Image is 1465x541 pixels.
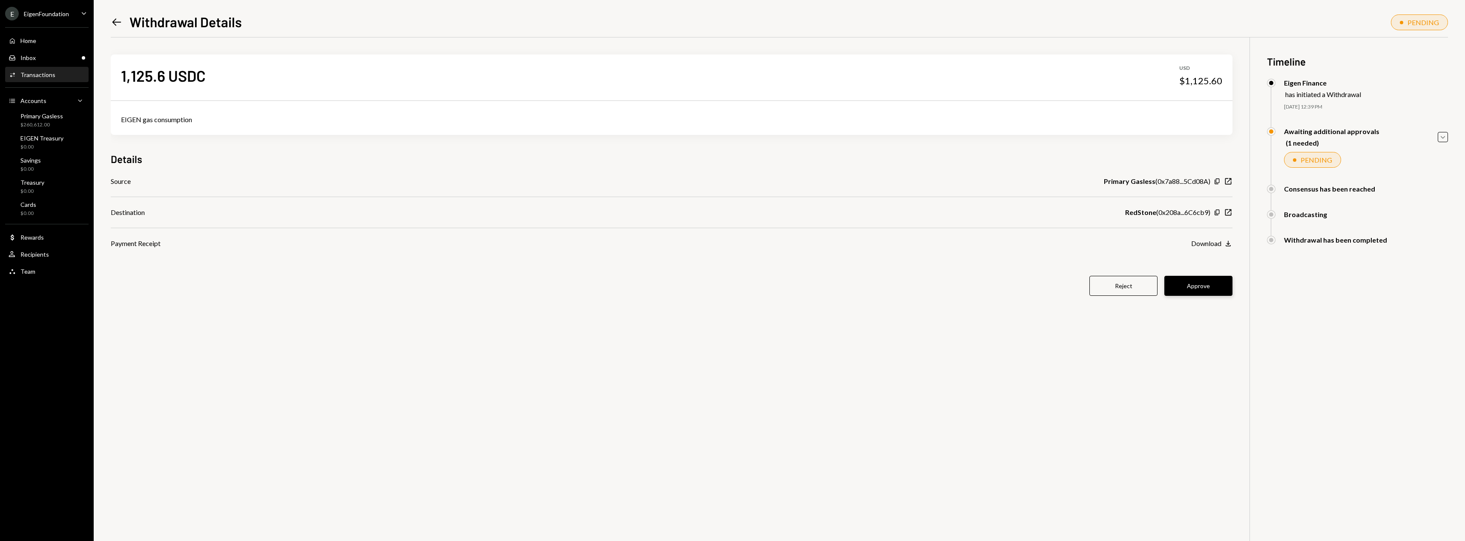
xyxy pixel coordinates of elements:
a: Accounts [5,93,89,108]
div: Home [20,37,36,44]
div: $0.00 [20,143,63,151]
a: Rewards [5,229,89,245]
div: Download [1191,239,1221,247]
div: Treasury [20,179,44,186]
div: E [5,7,19,20]
a: EIGEN Treasury$0.00 [5,132,89,152]
div: 1,125.6 USDC [121,66,206,85]
div: ( 0x208a...6C6cb9 ) [1125,207,1210,218]
div: Team [20,268,35,275]
div: Awaiting additional approvals [1284,127,1379,135]
div: Broadcasting [1284,210,1327,218]
button: Download [1191,239,1232,249]
b: RedStone [1125,207,1156,218]
a: Transactions [5,67,89,82]
div: Primary Gasless [20,112,63,120]
div: Rewards [20,234,44,241]
div: $1,125.60 [1179,75,1222,87]
div: $0.00 [20,166,41,173]
div: Transactions [20,71,55,78]
div: Cards [20,201,36,208]
h3: Timeline [1267,54,1448,69]
h1: Withdrawal Details [129,13,242,30]
a: Inbox [5,50,89,65]
h3: Details [111,152,142,166]
button: Reject [1089,276,1158,296]
div: Eigen Finance [1284,79,1361,87]
div: $260,612.00 [20,121,63,129]
div: USD [1179,65,1222,72]
div: PENDING [1301,156,1332,164]
button: Approve [1164,276,1232,296]
div: Savings [20,157,41,164]
div: Accounts [20,97,46,104]
div: EIGEN Treasury [20,135,63,142]
div: PENDING [1408,18,1439,26]
a: Savings$0.00 [5,154,89,175]
div: Inbox [20,54,36,61]
a: Primary Gasless$260,612.00 [5,110,89,130]
div: Withdrawal has been completed [1284,236,1387,244]
div: $0.00 [20,210,36,217]
a: Recipients [5,246,89,262]
b: Primary Gasless [1104,176,1155,186]
div: EigenFoundation [24,10,69,17]
div: Payment Receipt [111,238,161,249]
a: Treasury$0.00 [5,176,89,197]
div: (1 needed) [1286,139,1379,147]
div: Recipients [20,251,49,258]
div: [DATE] 12:39 PM [1284,103,1448,111]
div: Consensus has been reached [1284,185,1375,193]
div: $0.00 [20,188,44,195]
div: Destination [111,207,145,218]
a: Home [5,33,89,48]
div: Source [111,176,131,186]
div: EIGEN gas consumption [121,114,1222,125]
div: has initiated a Withdrawal [1285,90,1361,98]
div: ( 0x7a88...5Cd08A ) [1104,176,1210,186]
a: Team [5,263,89,279]
a: Cards$0.00 [5,198,89,219]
